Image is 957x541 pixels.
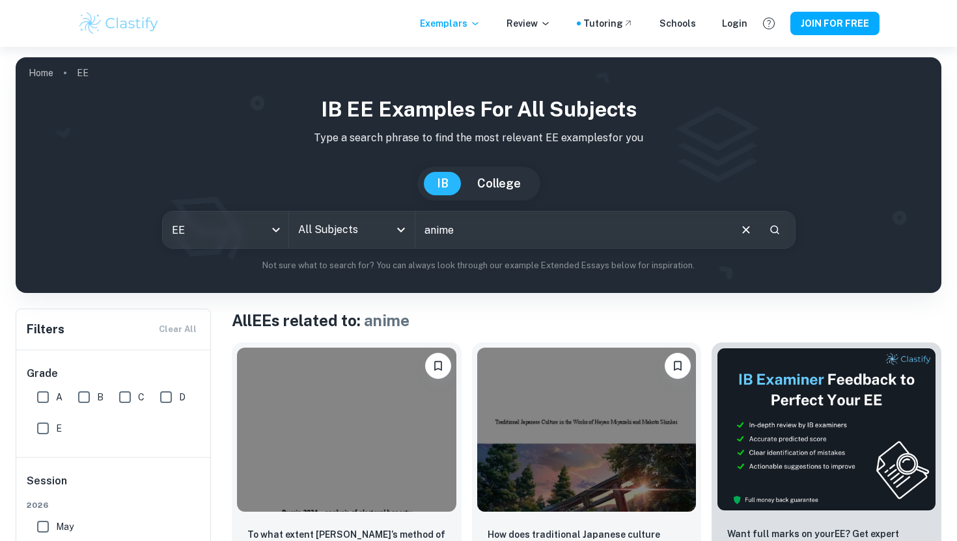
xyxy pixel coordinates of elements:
[27,499,201,511] span: 2026
[665,353,691,379] button: Please log in to bookmark exemplars
[734,217,758,242] button: Clear
[77,66,89,80] p: EE
[506,16,551,31] p: Review
[77,10,160,36] img: Clastify logo
[790,12,880,35] button: JOIN FOR FREE
[415,212,728,248] input: E.g. player arrangements, enthalpy of combustion, analysis of a big city...
[26,130,931,146] p: Type a search phrase to find the most relevant EE examples for you
[420,16,480,31] p: Exemplars
[464,172,534,195] button: College
[29,64,53,82] a: Home
[179,390,186,404] span: D
[16,57,941,293] img: profile cover
[583,16,633,31] a: Tutoring
[237,348,456,512] img: Maths EE example thumbnail: To what extent Shpilkin’s method of elec
[425,353,451,379] button: Please log in to bookmark exemplars
[392,221,410,239] button: Open
[232,309,941,332] h1: All EEs related to:
[26,259,931,272] p: Not sure what to search for? You can always look through our example Extended Essays below for in...
[27,320,64,339] h6: Filters
[163,212,288,248] div: EE
[56,390,62,404] span: A
[56,421,62,436] span: E
[477,348,697,512] img: Film EE example thumbnail: How does traditional Japanese culture am
[764,219,786,241] button: Search
[27,366,201,381] h6: Grade
[424,172,462,195] button: IB
[364,311,409,329] span: anime
[717,348,936,511] img: Thumbnail
[97,390,104,404] span: B
[56,520,74,534] span: May
[26,94,931,125] h1: IB EE examples for all subjects
[659,16,696,31] a: Schools
[138,390,145,404] span: C
[758,12,780,35] button: Help and Feedback
[27,473,201,499] h6: Session
[722,16,747,31] a: Login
